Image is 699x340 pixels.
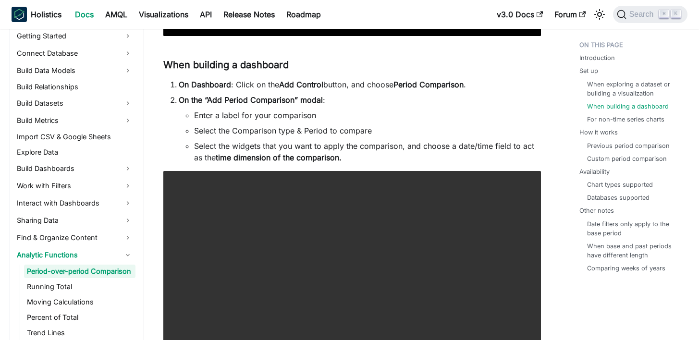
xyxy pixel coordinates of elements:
h3: When building a dashboard [163,59,541,71]
a: Roadmap [281,7,327,22]
a: Work with Filters [14,178,135,194]
a: Period-over-period Comparison [24,265,135,278]
a: Comparing weeks of years [587,264,665,273]
a: Find & Organize Content [14,230,135,245]
a: Custom period comparison [587,154,667,163]
a: Build Datasets [14,96,135,111]
a: Availability [579,167,610,176]
span: Search [626,10,660,19]
a: Visualizations [133,7,194,22]
a: API [194,7,218,22]
a: AMQL [99,7,133,22]
a: When base and past periods have different length [587,242,680,260]
a: Interact with Dashboards [14,195,135,211]
b: Holistics [31,9,61,20]
li: Enter a label for your comparison [194,109,541,121]
strong: time dimension of the comparison. [216,153,342,162]
li: Select the widgets that you want to apply the comparison, and choose a date/time field to act as the [194,140,541,163]
a: Previous period comparison [587,141,670,150]
a: Percent of Total [24,311,135,324]
a: Moving Calculations [24,295,135,309]
a: Date filters only apply to the base period [587,219,680,238]
a: Sharing Data [14,213,135,228]
a: Docs [69,7,99,22]
a: When building a dashboard [587,102,669,111]
a: Analytic Functions [14,247,135,263]
button: Switch between dark and light mode (currently light mode) [592,7,607,22]
strong: Period Comparison [393,80,464,89]
li: : [179,94,541,163]
li: : Click on the button, and choose . [179,79,541,90]
kbd: ⌘ [659,10,669,18]
a: How it works [579,128,618,137]
kbd: K [671,10,681,18]
a: Introduction [579,53,615,62]
a: Databases supported [587,193,650,202]
strong: On Dashboard [179,80,231,89]
a: Chart types supported [587,180,653,189]
button: Search (Command+K) [613,6,687,23]
strong: Add Control [279,80,323,89]
a: Build Dashboards [14,161,135,176]
img: Holistics [12,7,27,22]
a: HolisticsHolistics [12,7,61,22]
li: Select the Comparison type & Period to compare [194,125,541,136]
a: For non-time series charts [587,115,664,124]
a: Other notes [579,206,614,215]
a: v3.0 Docs [491,7,549,22]
a: Forum [549,7,591,22]
strong: On the “Add Period Comparison” modal [179,95,323,105]
a: Build Relationships [14,80,135,94]
a: Connect Database [14,46,135,61]
a: Build Data Models [14,63,135,78]
a: Getting Started [14,28,135,44]
a: Build Metrics [14,113,135,128]
a: Set up [579,66,598,75]
a: Release Notes [218,7,281,22]
a: When exploring a dataset or building a visualization [587,80,680,98]
a: Trend Lines [24,326,135,340]
a: Import CSV & Google Sheets [14,130,135,144]
a: Running Total [24,280,135,293]
a: Explore Data [14,146,135,159]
